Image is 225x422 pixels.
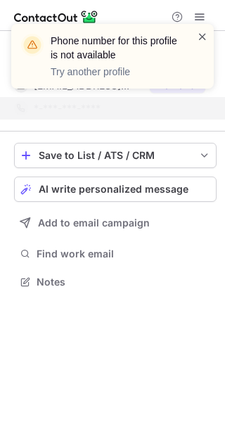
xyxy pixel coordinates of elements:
[21,34,44,56] img: warning
[14,244,217,264] button: Find work email
[51,65,180,79] p: Try another profile
[38,217,150,229] span: Add to email campaign
[14,177,217,202] button: AI write personalized message
[39,150,192,161] div: Save to List / ATS / CRM
[37,248,211,260] span: Find work email
[14,8,98,25] img: ContactOut v5.3.10
[14,210,217,236] button: Add to email campaign
[14,272,217,292] button: Notes
[37,276,211,288] span: Notes
[14,143,217,168] button: save-profile-one-click
[51,34,180,62] header: Phone number for this profile is not available
[39,184,188,195] span: AI write personalized message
